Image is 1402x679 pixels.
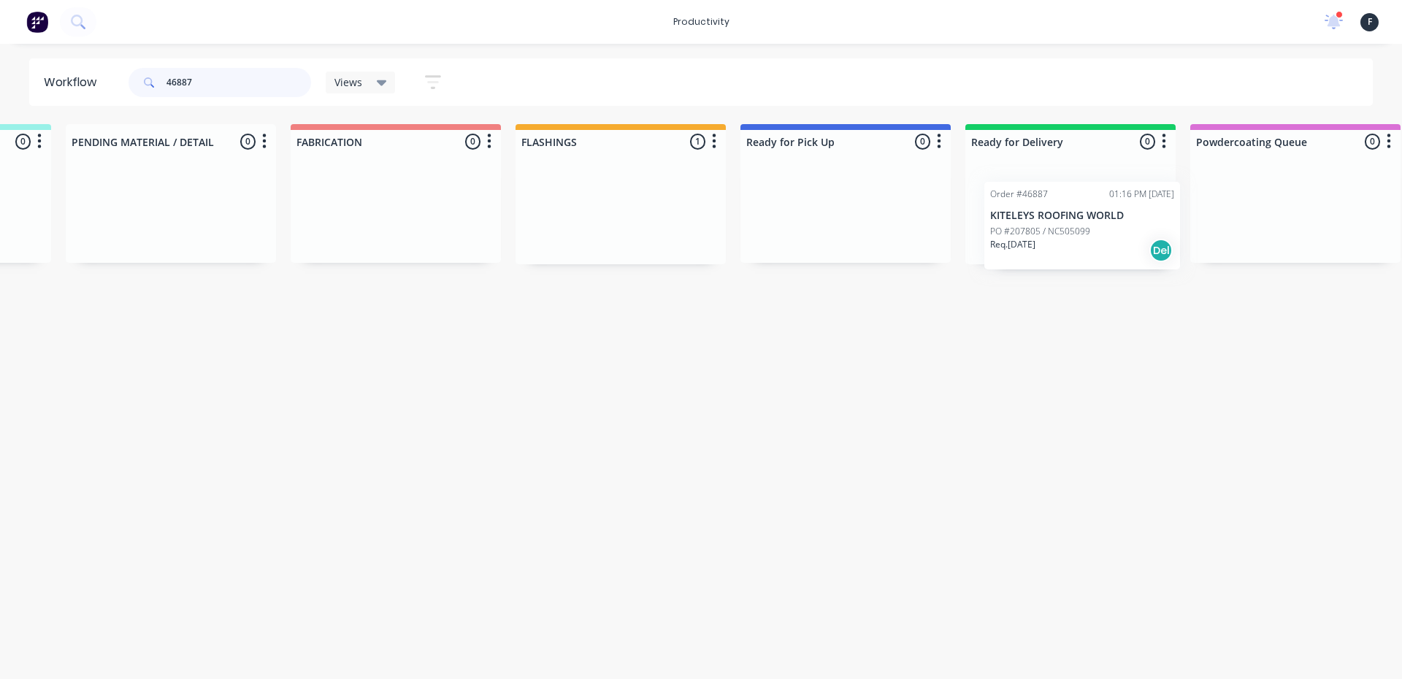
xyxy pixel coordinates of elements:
div: Workflow [44,74,104,91]
input: Search for orders... [166,68,311,97]
img: Factory [26,11,48,33]
span: F [1368,15,1372,28]
span: Views [334,74,362,90]
div: productivity [666,11,737,33]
